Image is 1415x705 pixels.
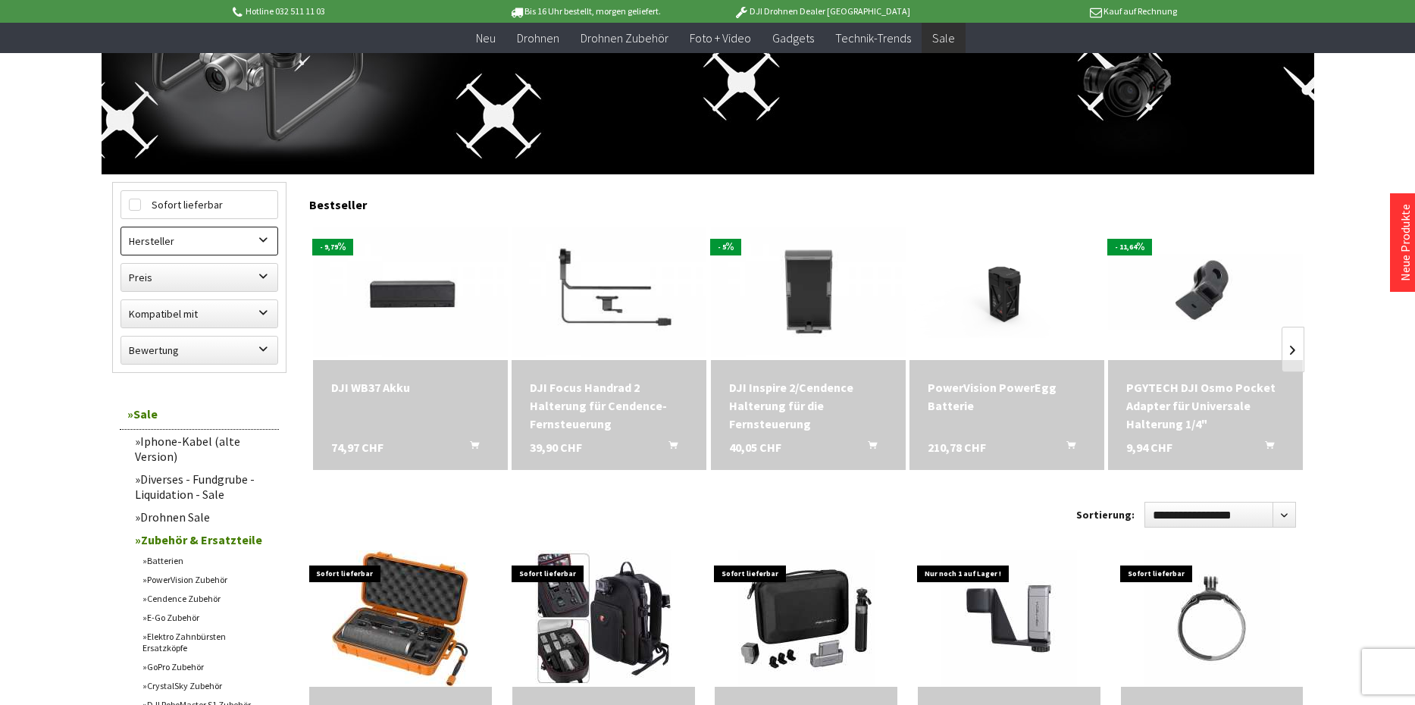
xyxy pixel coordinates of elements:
a: Neu [465,23,506,54]
a: DJI WB37 Akku 74,97 CHF In den Warenkorb [331,378,490,396]
a: PowerVision PowerEgg Batterie 210,78 CHF In den Warenkorb [928,378,1086,415]
p: Kauf auf Rechnung [941,2,1177,20]
a: Drohnen [506,23,570,54]
p: Hotline 032 511 11 03 [230,2,467,20]
span: 9,94 CHF [1126,438,1172,456]
img: DJI Focus Handrad 2 Halterung für Cendence-Fernsteuerung [512,227,706,356]
a: DJI Focus Handrad 2 Halterung für Cendence-Fernsteuerung 39,90 CHF In den Warenkorb [530,378,688,433]
a: Sale [120,399,279,430]
a: DJI Inspire 2/Cendence Halterung für die Fernsteuerung 40,05 CHF In den Warenkorb [729,378,888,433]
a: Iphone-Kabel (alte Version) [127,430,279,468]
button: In den Warenkorb [850,438,886,458]
span: Drohnen [517,30,559,45]
a: Gadgets [762,23,825,54]
span: 39,90 CHF [530,438,582,456]
button: In den Warenkorb [1247,438,1283,458]
a: Technik-Trends [825,23,922,54]
a: CrystalSky Zubehör [135,676,279,695]
a: Zubehör & Ersatzteile [127,528,279,551]
a: Drohnen Sale [127,506,279,528]
span: 74,97 CHF [331,438,383,456]
img: PGYTECH DJI OSMO Pocket Smartphonehalter [941,550,1077,687]
label: Preis [121,264,277,291]
a: Cendence Zubehör [135,589,279,608]
div: DJI Focus Handrad 2 Halterung für Cendence-Fernsteuerung [530,378,688,433]
div: PGYTECH DJI Osmo Pocket Adapter für Universale Halterung 1/4" [1126,378,1285,433]
button: In den Warenkorb [1048,438,1085,458]
label: Sortierung: [1076,503,1135,527]
label: Hersteller [121,227,277,255]
a: GoPro Zubehör [135,657,279,676]
p: DJI Drohnen Dealer [GEOGRAPHIC_DATA] [703,2,940,20]
div: Bestseller [309,182,1304,220]
img: Rucksack für DJI Mavic Air 2 / Air 2S, DJI Smart Controller, Go Pro [535,550,671,687]
button: In den Warenkorb [650,438,687,458]
label: Kompatibel mit [121,300,277,327]
a: Neue Produkte [1398,204,1413,281]
button: In den Warenkorb [452,438,488,458]
span: Drohnen Zubehör [581,30,668,45]
span: 40,05 CHF [729,438,781,456]
a: E-Go Zubehör [135,608,279,627]
a: Diverses - Fundgrube - Liquidation - Sale [127,468,279,506]
label: Bewertung [121,337,277,364]
a: Elektro Zahnbürsten Ersatzköpfe [135,627,279,657]
p: Bis 16 Uhr bestellt, morgen geliefert. [467,2,703,20]
img: PGYTECH DJI Osmo Pocket Adapter für Universale Halterung 1/4" [1108,254,1303,329]
a: Batterien [135,551,279,570]
span: Sale [932,30,955,45]
a: Sale [922,23,966,54]
a: PGYTECH DJI Osmo Pocket Adapter für Universale Halterung 1/4" 9,94 CHF In den Warenkorb [1126,378,1285,433]
span: Neu [476,30,496,45]
img: PowerVision PowerEgg Batterie [909,246,1104,339]
label: Sofort lieferbar [121,191,277,218]
div: DJI Inspire 2/Cendence Halterung für die Fernsteuerung [729,378,888,433]
span: Technik-Trends [835,30,911,45]
span: 210,78 CHF [928,438,986,456]
a: Drohnen Zubehör [570,23,679,54]
a: PowerVision Zubehör [135,570,279,589]
img: PGYTECH Osmo Pocket Vlog Reise-Set [738,550,875,687]
img: DJI Pocket 2 / Osmo Pocket Wasserdichter Hartschalenkoffer, orange [332,550,468,687]
img: PGYTECH Handgelenk-Halterung für DJI Osmo Pocket / Action / GoPro [1144,550,1280,687]
span: Gadgets [772,30,814,45]
div: DJI WB37 Akku [331,378,490,396]
div: PowerVision PowerEgg Batterie [928,378,1086,415]
img: DJI Inspire 2/Cendence Halterung für die Fernsteuerung [711,227,906,356]
img: DJI WB37 Akku [313,227,508,356]
a: Foto + Video [679,23,762,54]
span: Foto + Video [690,30,751,45]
